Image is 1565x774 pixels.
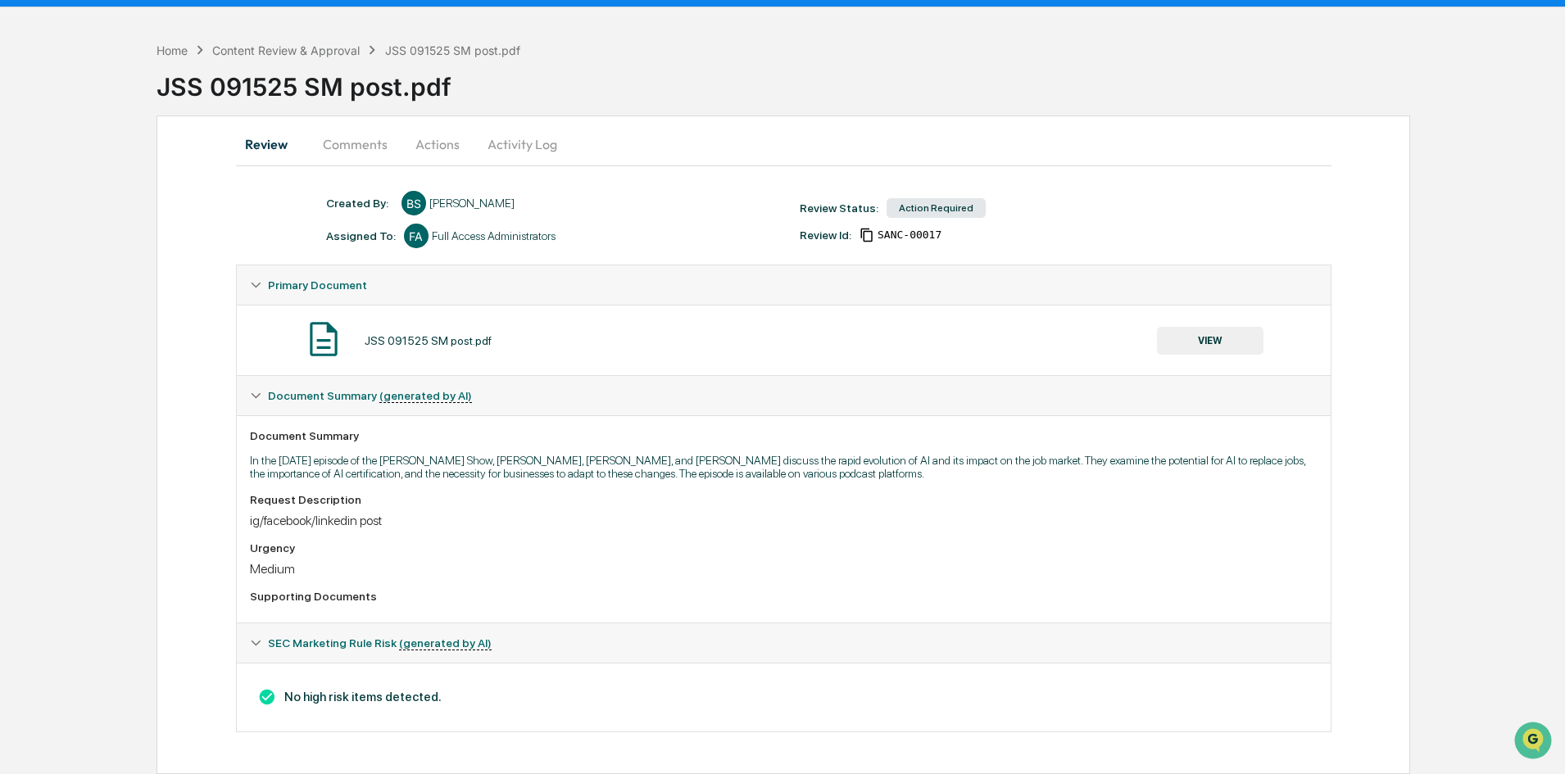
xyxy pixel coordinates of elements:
[1513,720,1557,764] iframe: Open customer support
[379,389,472,403] u: (generated by AI)
[268,636,492,650] span: SEC Marketing Rule Risk
[135,206,203,223] span: Attestations
[16,125,46,155] img: 1746055101610-c473b297-6a78-478c-a979-82029cc54cd1
[250,590,1318,603] div: Supporting Documents
[56,142,207,155] div: We're available if you need us!
[212,43,360,57] div: Content Review & Approval
[268,389,472,402] span: Document Summary
[16,34,298,61] p: How can we help?
[429,197,515,210] div: [PERSON_NAME]
[800,201,878,215] div: Review Status:
[156,43,188,57] div: Home
[326,229,396,242] div: Assigned To:
[112,200,210,229] a: 🗄️Attestations
[16,239,29,252] div: 🔎
[385,43,520,57] div: JSS 091525 SM post.pdf
[119,208,132,221] div: 🗄️
[399,636,492,650] u: (generated by AI)
[250,541,1318,554] div: Urgency
[163,278,198,290] span: Pylon
[365,334,492,347] div: JSS 091525 SM post.pdf
[887,198,986,218] div: Action Required
[310,124,401,164] button: Comments
[303,319,344,360] img: Document Icon
[250,454,1318,480] p: In the [DATE] episode of the [PERSON_NAME] Show, [PERSON_NAME], [PERSON_NAME], and [PERSON_NAME] ...
[401,191,426,215] div: BS
[800,229,851,242] div: Review Id:
[10,200,112,229] a: 🖐️Preclearance
[250,561,1318,577] div: Medium
[1157,327,1263,355] button: VIEW
[250,493,1318,506] div: Request Description
[236,124,310,164] button: Review
[250,429,1318,442] div: Document Summary
[474,124,570,164] button: Activity Log
[56,125,269,142] div: Start new chat
[10,231,110,260] a: 🔎Data Lookup
[156,59,1565,102] div: JSS 091525 SM post.pdf
[16,208,29,221] div: 🖐️
[237,376,1331,415] div: Document Summary (generated by AI)
[33,206,106,223] span: Preclearance
[116,277,198,290] a: Powered byPylon
[401,124,474,164] button: Actions
[237,265,1331,305] div: Primary Document
[237,415,1331,622] div: Document Summary (generated by AI)
[237,623,1331,663] div: SEC Marketing Rule Risk (generated by AI)
[236,124,1331,164] div: secondary tabs example
[432,229,556,242] div: Full Access Administrators
[279,130,298,150] button: Start new chat
[33,238,103,254] span: Data Lookup
[237,663,1331,731] div: Document Summary (generated by AI)
[404,224,429,248] div: FA
[250,513,1318,528] div: ig/facebook/linkedin post
[326,197,393,210] div: Created By: ‎ ‎
[250,688,1318,706] h3: No high risk items detected.
[237,305,1331,375] div: Primary Document
[878,229,941,242] span: 4ec756c6-76ea-487d-969b-c376c161ef3b
[268,278,367,292] span: Primary Document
